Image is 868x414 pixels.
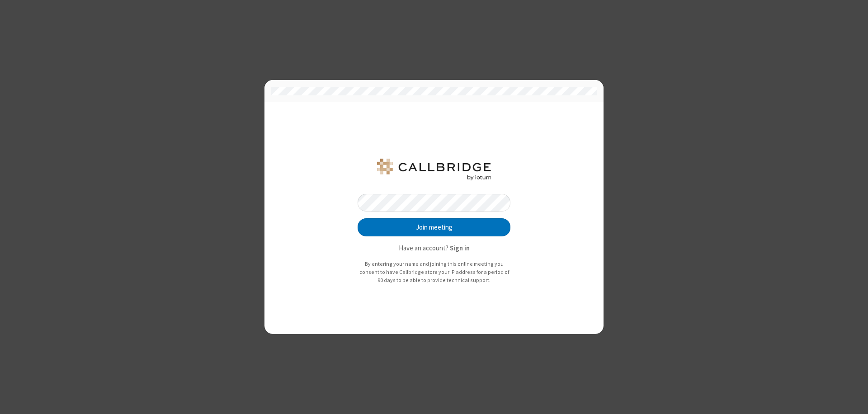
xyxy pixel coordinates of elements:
button: Join meeting [358,218,510,236]
p: By entering your name and joining this online meeting you consent to have Callbridge store your I... [358,260,510,284]
button: Sign in [450,243,470,254]
p: Have an account? [358,243,510,254]
img: QA Selenium DO NOT DELETE OR CHANGE [375,159,493,180]
strong: Sign in [450,244,470,252]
